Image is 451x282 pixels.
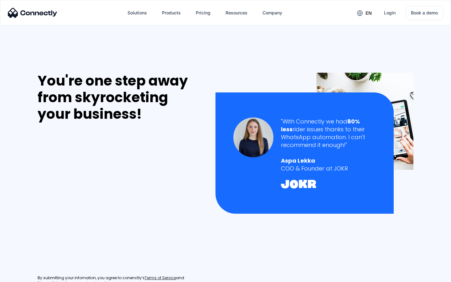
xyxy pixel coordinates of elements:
[225,8,247,17] div: Resources
[8,8,57,18] img: Connectly Logo
[365,9,372,18] div: en
[196,8,210,17] div: Pricing
[281,118,376,149] div: "With Connectly we had rider issues thanks to their WhatsApp automation. I can't recommend it eno...
[384,8,396,17] div: Login
[127,8,147,17] div: Solutions
[406,6,443,20] a: Book a demo
[162,8,181,17] div: Products
[281,118,360,133] strong: 80% less
[262,8,282,17] div: Company
[6,271,38,280] aside: Language selected: English
[145,275,176,281] a: Terms of Service
[191,5,215,20] a: Pricing
[281,157,315,164] strong: Aspa Lekka
[281,164,376,172] div: COO & Founder at JOKR
[13,271,38,280] ul: Language list
[379,5,401,20] a: Login
[38,130,132,268] iframe: Form 0
[38,73,202,122] div: You're one step away from skyrocketing your business!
